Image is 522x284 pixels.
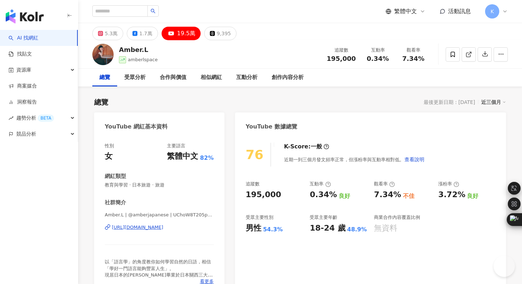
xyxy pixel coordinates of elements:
div: 女 [105,151,113,162]
div: 觀看率 [374,181,395,187]
div: 總覽 [94,97,108,107]
span: Amber.L | @amberjapanese | UChoW8T205pVdvex0e5wHi2Q [105,212,214,218]
div: Amber.L [119,45,158,54]
div: 男性 [246,223,261,234]
div: 主要語言 [167,143,185,149]
span: rise [9,116,13,121]
div: 9,395 [217,28,231,38]
div: 互動率 [310,181,331,187]
div: YouTube 數據總覽 [246,123,297,131]
button: 19.5萬 [162,27,201,40]
button: 1.7萬 [127,27,158,40]
div: 網紅類型 [105,173,126,180]
span: 競品分析 [16,126,36,142]
div: 195,000 [246,189,281,200]
span: 活動訊息 [448,8,471,15]
span: 繁體中文 [394,7,417,15]
span: amberlspace [128,57,158,62]
div: 互動率 [364,47,391,54]
span: search [151,9,156,14]
a: 商案媒合 [9,83,37,90]
div: 觀看率 [400,47,427,54]
div: 追蹤數 [246,181,260,187]
span: 資源庫 [16,62,31,78]
div: 近期一到三個月發文頻率正常，但漲粉率與互動率相對低。 [284,152,425,167]
button: 5.3萬 [92,27,123,40]
div: 一般 [311,143,322,151]
div: BETA [38,115,54,122]
div: 3.72% [438,189,465,200]
div: 18-24 歲 [310,223,345,234]
div: 商業合作內容覆蓋比例 [374,214,420,221]
div: 0.34% [310,189,337,200]
a: searchAI 找網紅 [9,35,38,42]
div: 48.9% [347,226,367,233]
div: 受眾主要年齡 [310,214,337,221]
div: 最後更新日期：[DATE] [424,99,475,105]
div: 社群簡介 [105,199,126,206]
div: 54.3% [263,226,283,233]
div: 近三個月 [481,98,506,107]
a: [URL][DOMAIN_NAME] [105,224,214,231]
button: 9,395 [204,27,236,40]
div: 7.34% [374,189,401,200]
span: 7.34% [402,55,424,62]
div: 不佳 [403,192,414,200]
div: 19.5萬 [177,28,196,38]
span: 教育與學習 · 日本旅遊 · 旅遊 [105,182,214,188]
span: 195,000 [327,55,356,62]
span: K [490,7,494,15]
button: 查看說明 [404,152,425,167]
iframe: Help Scout Beacon - Open [494,256,515,277]
div: 受眾分析 [124,73,146,82]
a: 洞察報告 [9,99,37,106]
div: 合作與價值 [160,73,186,82]
div: 性別 [105,143,114,149]
a: 找貼文 [9,51,32,58]
span: 82% [200,154,213,162]
div: 創作內容分析 [272,73,304,82]
span: 趨勢分析 [16,110,54,126]
div: 追蹤數 [327,47,356,54]
div: 無資料 [374,223,397,234]
div: 1.7萬 [139,28,152,38]
span: 0.34% [367,55,389,62]
div: YouTube 網紅基本資料 [105,123,168,131]
div: 總覽 [99,73,110,82]
div: 漲粉率 [438,181,459,187]
div: 良好 [467,192,478,200]
div: 5.3萬 [105,28,118,38]
div: 受眾主要性別 [246,214,273,221]
div: 相似網紅 [201,73,222,82]
img: KOL Avatar [92,44,114,65]
span: 查看說明 [404,157,424,162]
div: 互動分析 [236,73,257,82]
div: [URL][DOMAIN_NAME] [112,224,163,231]
img: logo [6,9,44,23]
div: 良好 [339,192,350,200]
div: 76 [246,147,263,162]
div: K-Score : [284,143,329,151]
div: 繁體中文 [167,151,198,162]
